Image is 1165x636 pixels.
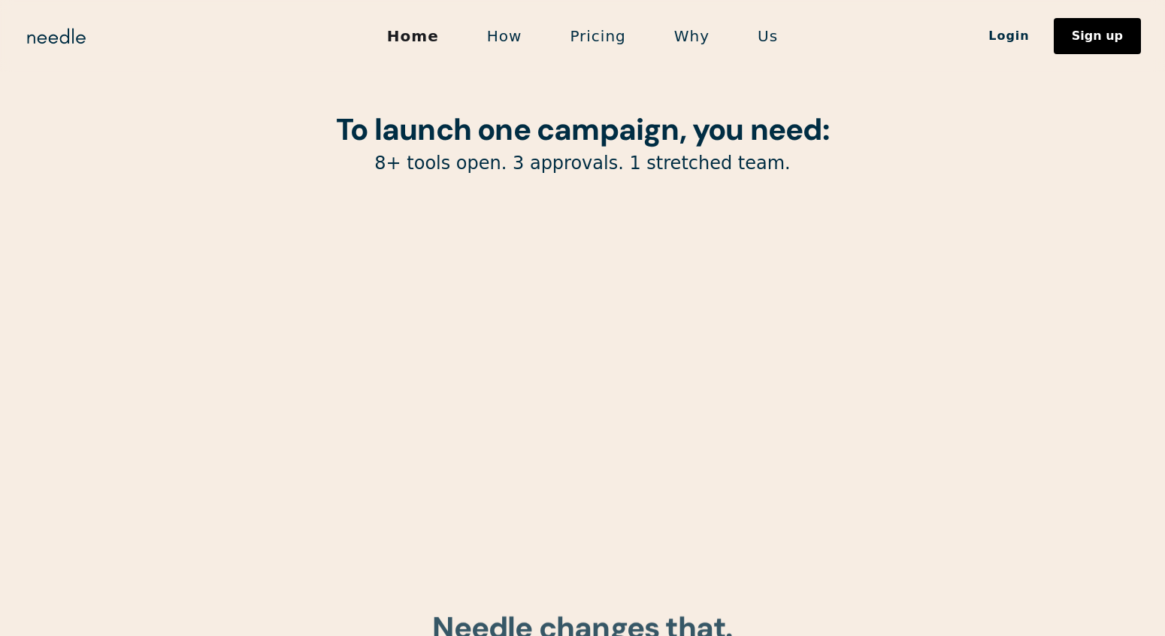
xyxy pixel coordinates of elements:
[463,20,546,52] a: How
[650,20,734,52] a: Why
[1054,18,1141,54] a: Sign up
[964,23,1054,49] a: Login
[1072,30,1123,42] div: Sign up
[199,152,966,175] p: 8+ tools open. 3 approvals. 1 stretched team.
[734,20,802,52] a: Us
[336,110,829,149] strong: To launch one campaign, you need:
[546,20,649,52] a: Pricing
[363,20,463,52] a: Home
